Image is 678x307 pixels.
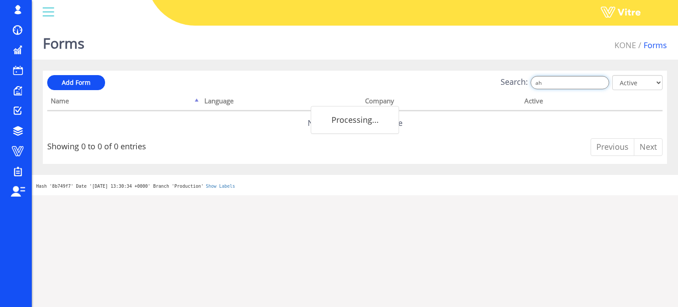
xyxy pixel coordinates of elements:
[47,111,663,135] td: No data available in table
[636,40,667,51] li: Forms
[47,94,201,111] th: Name: activate to sort column descending
[311,106,399,134] div: Processing...
[47,75,105,90] a: Add Form
[206,184,235,189] a: Show Labels
[62,78,90,87] span: Add Form
[531,76,609,89] input: Search:
[634,138,663,156] a: Next
[362,94,520,111] th: Company
[36,184,203,189] span: Hash '8b749f7' Date '[DATE] 13:30:34 +0000' Branch 'Production'
[521,94,632,111] th: Active
[501,76,609,89] label: Search:
[201,94,362,111] th: Language
[43,22,84,60] h1: Forms
[47,137,146,152] div: Showing 0 to 0 of 0 entries
[591,138,634,156] a: Previous
[614,40,636,50] a: KONE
